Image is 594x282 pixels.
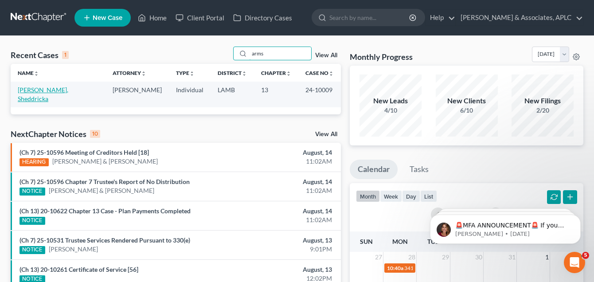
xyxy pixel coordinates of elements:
[402,160,437,179] a: Tasks
[315,131,337,137] a: View All
[93,15,122,21] span: New Case
[106,82,169,107] td: [PERSON_NAME]
[392,238,408,245] span: Mon
[113,70,146,76] a: Attorneyunfold_more
[249,47,311,60] input: Search by name...
[90,130,100,138] div: 10
[305,70,334,76] a: Case Nounfold_more
[329,9,410,26] input: Search by name...
[11,50,69,60] div: Recent Cases
[436,106,498,115] div: 6/10
[49,245,98,254] a: [PERSON_NAME]
[328,71,334,76] i: unfold_more
[18,86,68,102] a: [PERSON_NAME], Sheddricka
[380,190,402,202] button: week
[360,106,422,115] div: 4/10
[20,149,149,156] a: (Ch 7) 25-10596 Meeting of Creditors Held [18]
[20,266,138,273] a: (Ch 13) 20-10261 Certificate of Service [56]
[176,70,195,76] a: Typeunfold_more
[374,252,383,262] span: 27
[234,177,332,186] div: August, 14
[20,158,49,166] div: HEARING
[169,82,211,107] td: Individual
[62,51,69,59] div: 1
[420,190,437,202] button: list
[254,82,298,107] td: 13
[360,238,373,245] span: Sun
[34,71,39,76] i: unfold_more
[360,96,422,106] div: New Leads
[315,52,337,59] a: View All
[512,106,574,115] div: 2/20
[52,157,158,166] a: [PERSON_NAME] & [PERSON_NAME]
[456,10,583,26] a: [PERSON_NAME] & Associates, APLC
[49,186,154,195] a: [PERSON_NAME] & [PERSON_NAME]
[189,71,195,76] i: unfold_more
[356,190,380,202] button: month
[18,70,39,76] a: Nameunfold_more
[242,71,247,76] i: unfold_more
[417,196,594,258] iframe: Intercom notifications message
[512,96,574,106] div: New Filings
[350,160,398,179] a: Calendar
[387,265,403,271] span: 10:40a
[350,51,413,62] h3: Monthly Progress
[218,70,247,76] a: Districtunfold_more
[286,71,291,76] i: unfold_more
[20,178,190,185] a: (Ch 7) 25-10596 Chapter 7 Trustee's Report of No Distribution
[261,70,291,76] a: Chapterunfold_more
[234,186,332,195] div: 11:02AM
[20,207,191,215] a: (Ch 13) 20-10622 Chapter 13 Case - Plan Payments Completed
[20,246,45,254] div: NOTICE
[11,129,100,139] div: NextChapter Notices
[141,71,146,76] i: unfold_more
[234,207,332,215] div: August, 14
[133,10,171,26] a: Home
[211,82,254,107] td: LAMB
[20,188,45,196] div: NOTICE
[229,10,297,26] a: Directory Cases
[426,10,455,26] a: Help
[582,252,589,259] span: 5
[404,265,534,271] span: 341(a) meeting for [PERSON_NAME]. [PERSON_NAME]
[171,10,229,26] a: Client Portal
[234,157,332,166] div: 11:02AM
[234,148,332,157] div: August, 14
[234,215,332,224] div: 11:02AM
[234,236,332,245] div: August, 13
[234,265,332,274] div: August, 13
[298,82,341,107] td: 24-10009
[20,217,45,225] div: NOTICE
[20,236,190,244] a: (Ch 7) 25-10531 Trustee Services Rendered Pursuant to 330(e)
[436,96,498,106] div: New Clients
[407,252,416,262] span: 28
[564,252,585,273] iframe: Intercom live chat
[402,190,420,202] button: day
[234,245,332,254] div: 9:01PM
